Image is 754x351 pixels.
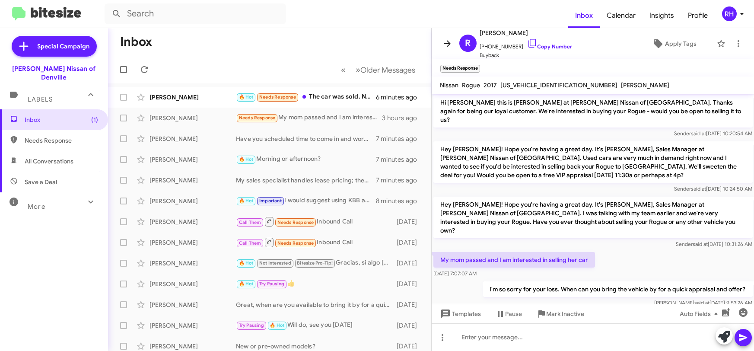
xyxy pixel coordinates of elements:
div: [PERSON_NAME] [150,134,236,143]
span: said at [693,241,708,247]
span: 🔥 Hot [239,156,254,162]
span: Labels [28,96,53,103]
div: My mom passed and I am interested in selling her car [236,113,382,123]
div: Have you scheduled time to come in and work with our sales staff? [236,134,376,143]
span: Call Them [239,220,261,225]
button: Apply Tags [636,36,713,51]
span: Save a Deal [25,178,57,186]
div: 👍 [236,279,394,289]
span: All Conversations [25,157,73,166]
span: Nissan [440,81,459,89]
div: [DATE] [394,300,424,309]
span: said at [691,185,706,192]
div: [DATE] [394,238,424,247]
span: More [28,203,45,211]
div: [PERSON_NAME] [150,176,236,185]
div: 3 hours ago [382,114,424,122]
span: Inbox [25,115,98,124]
span: 2017 [484,81,497,89]
div: I would suggest using KBB as a guideline until we can see the vehicle and drive it. [236,196,376,206]
a: Special Campaign [12,36,97,57]
div: [DATE] [394,342,424,351]
div: [DATE] [394,321,424,330]
div: [PERSON_NAME] [150,217,236,226]
span: Try Pausing [239,322,264,328]
span: Sender [DATE] 10:20:54 AM [674,130,752,137]
span: Sender [DATE] 10:31:26 AM [676,241,752,247]
span: 🔥 Hot [239,198,254,204]
span: 🔥 Hot [270,322,284,328]
span: [PERSON_NAME] [480,28,573,38]
a: Calendar [600,3,643,28]
div: Morning or afternoon? [236,154,376,164]
div: [DATE] [394,280,424,288]
div: Inbound Call [236,237,394,248]
span: Needs Response [277,220,314,225]
span: said at [691,130,706,137]
span: [DATE] 7:07:07 AM [433,270,477,277]
span: Auto Fields [680,306,721,322]
div: 7 minutes ago [376,134,424,143]
nav: Page navigation example [337,61,421,79]
button: RH [715,6,744,21]
span: Try Pausing [259,281,284,287]
div: [PERSON_NAME] [150,300,236,309]
p: Hey [PERSON_NAME]! Hope you're having a great day. It's [PERSON_NAME], Sales Manager at [PERSON_N... [433,141,753,183]
span: [PERSON_NAME] [621,81,670,89]
div: Great, when are you available to bring it by for a quick appraisal? [236,300,394,309]
p: I'm so sorry for your loss. When can you bring the vehicle by for a quick appraisal and offer? [483,281,752,297]
span: Templates [439,306,481,322]
button: Pause [488,306,529,322]
div: [PERSON_NAME] [150,342,236,351]
div: [PERSON_NAME] [150,155,236,164]
span: (1) [91,115,98,124]
p: Hey [PERSON_NAME]! Hope you're having a great day. It's [PERSON_NAME], Sales Manager at [PERSON_N... [433,197,753,238]
div: 7 minutes ago [376,155,424,164]
a: Copy Number [527,43,573,50]
span: Needs Response [239,115,276,121]
button: Previous [336,61,351,79]
span: 🔥 Hot [239,260,254,266]
div: 8 minutes ago [376,197,424,205]
span: Sender [DATE] 10:24:50 AM [674,185,752,192]
div: New or pre-owned models? [236,342,394,351]
span: » [356,64,361,75]
span: Needs Response [277,240,314,246]
a: Profile [681,3,715,28]
button: Next [351,61,421,79]
a: Inbox [568,3,600,28]
div: My sales specialist handles lease pricing; they would be able to get you all the information that... [236,176,376,185]
span: [PHONE_NUMBER] [480,38,573,51]
span: « [341,64,346,75]
input: Search [105,3,286,24]
div: [PERSON_NAME] [150,259,236,268]
div: [PERSON_NAME] [150,114,236,122]
small: Needs Response [440,65,480,73]
span: Apply Tags [665,36,697,51]
div: [PERSON_NAME] [150,197,236,205]
div: 7 minutes ago [376,176,424,185]
h1: Inbox [120,35,152,49]
span: Important [259,198,282,204]
div: [PERSON_NAME] [150,93,236,102]
div: Will do, see you [DATE] [236,320,394,330]
span: Older Messages [361,65,416,75]
div: [DATE] [394,259,424,268]
span: Rogue [462,81,480,89]
span: Bitesize Pro-Tip! [297,260,333,266]
span: [PERSON_NAME] [DATE] 9:53:26 AM [654,300,752,306]
span: R [465,36,471,50]
div: 6 minutes ago [376,93,424,102]
div: [PERSON_NAME] [150,321,236,330]
span: said at [694,300,709,306]
div: [PERSON_NAME] [150,280,236,288]
a: Insights [643,3,681,28]
span: 🔥 Hot [239,281,254,287]
button: Auto Fields [673,306,728,322]
div: [DATE] [394,217,424,226]
span: Not Interested [259,260,291,266]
